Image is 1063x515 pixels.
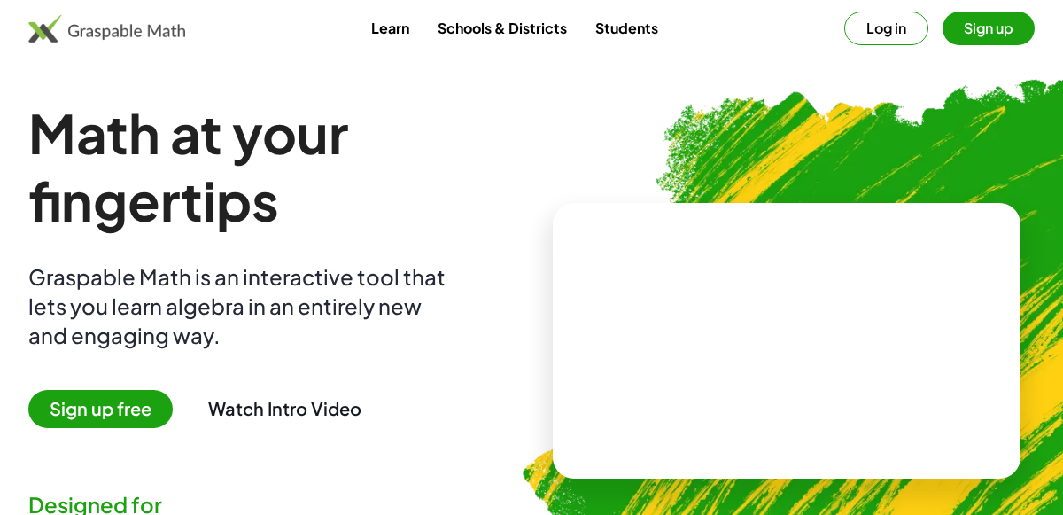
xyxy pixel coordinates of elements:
[654,275,919,408] video: What is this? This is dynamic math notation. Dynamic math notation plays a central role in how Gr...
[844,12,928,45] button: Log in
[208,397,361,420] button: Watch Intro Video
[581,12,672,44] a: Students
[423,12,581,44] a: Schools & Districts
[357,12,423,44] a: Learn
[943,12,1035,45] button: Sign up
[28,390,173,428] span: Sign up free
[28,262,454,350] div: Graspable Math is an interactive tool that lets you learn algebra in an entirely new and engaging...
[28,99,524,234] h1: Math at your fingertips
